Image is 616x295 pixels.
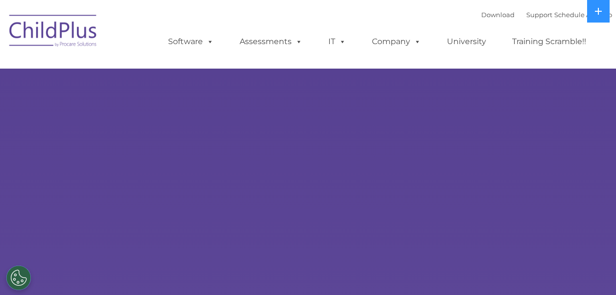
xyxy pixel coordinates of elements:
[158,32,223,51] a: Software
[4,8,102,57] img: ChildPlus by Procare Solutions
[362,32,431,51] a: Company
[554,11,612,19] a: Schedule A Demo
[6,266,31,290] button: Cookies Settings
[526,11,552,19] a: Support
[319,32,356,51] a: IT
[481,11,612,19] font: |
[481,11,515,19] a: Download
[502,32,596,51] a: Training Scramble!!
[437,32,496,51] a: University
[230,32,312,51] a: Assessments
